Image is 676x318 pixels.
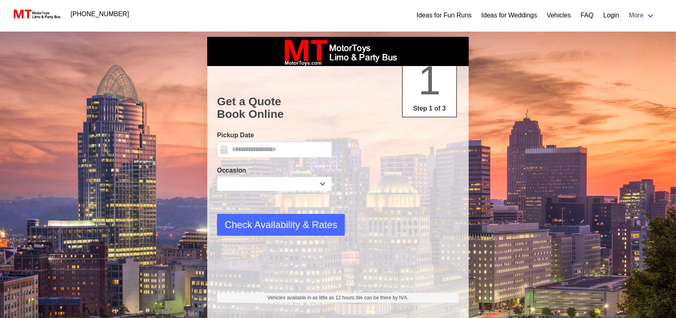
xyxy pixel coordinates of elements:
[580,11,593,20] a: FAQ
[225,218,337,232] span: Check Availability & Rates
[417,11,472,20] a: Ideas for Fun Runs
[66,6,134,22] a: [PHONE_NUMBER]
[481,11,537,20] a: Ideas for Weddings
[603,11,619,20] a: Login
[356,295,409,301] span: We can be there by N/A.
[624,7,660,23] a: More
[217,95,459,121] h1: Get a Quote Book Online
[217,214,345,236] button: Check Availability & Rates
[217,130,332,140] label: Pickup Date
[11,9,61,20] img: MotorToys Logo
[268,294,409,301] span: Vehicles available in as little as 12 hours.
[406,104,453,113] p: Step 1 of 3
[547,11,571,20] a: Vehicles
[217,166,332,175] label: Occasion
[418,58,441,103] span: 1
[277,37,399,66] img: box_logo_brand.jpeg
